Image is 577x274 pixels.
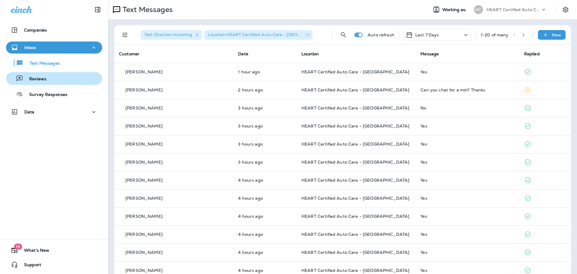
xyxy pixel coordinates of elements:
div: Yes [420,142,514,146]
p: [PERSON_NAME] [125,160,163,165]
p: [PERSON_NAME] [125,178,163,183]
div: 1 - 20 of many [481,32,508,37]
p: Text Messages [120,5,173,14]
button: Collapse Sidebar [89,4,106,16]
div: Yes [420,196,514,201]
p: Sep 2, 2025 10:15 AM [238,142,292,146]
div: Yes [420,214,514,219]
p: [PERSON_NAME] [125,232,163,237]
button: Survey Responses [6,88,102,100]
p: Reviews [23,76,46,82]
span: 19 [14,244,22,250]
p: Sep 2, 2025 11:03 AM [238,88,292,92]
p: Inbox [24,45,36,50]
span: HEART Certified Auto Care - [GEOGRAPHIC_DATA] [301,159,409,165]
span: HEART Certified Auto Care - [GEOGRAPHIC_DATA] [301,268,409,273]
div: Yes [420,268,514,273]
span: Date [238,51,248,57]
div: Yes [420,232,514,237]
button: Text Messages [6,57,102,69]
div: Location:HEART Certified Auto Care - [GEOGRAPHIC_DATA] [204,30,313,40]
div: Yes [420,124,514,128]
span: HEART Certified Auto Care - [GEOGRAPHIC_DATA] [301,123,409,129]
p: Text Messages [23,61,60,66]
p: HEART Certified Auto Care [487,7,541,12]
p: Sep 2, 2025 09:41 AM [238,214,292,219]
p: Sep 2, 2025 09:16 AM [238,268,292,273]
p: Survey Responses [23,92,67,98]
button: Filters [119,29,131,41]
button: Companies [6,24,102,36]
span: HEART Certified Auto Care - [GEOGRAPHIC_DATA] [301,232,409,237]
p: [PERSON_NAME] [125,214,163,219]
span: Location [301,51,319,57]
p: [PERSON_NAME] [125,88,163,92]
button: Data [6,106,102,118]
div: Yes [420,250,514,255]
button: 19What's New [6,244,102,256]
div: Yes [420,178,514,183]
div: Yes [420,69,514,74]
span: HEART Certified Auto Care - [GEOGRAPHIC_DATA] [301,141,409,147]
p: Sep 2, 2025 09:49 AM [238,178,292,183]
p: [PERSON_NAME] [125,124,163,128]
span: HEART Certified Auto Care - [GEOGRAPHIC_DATA] [301,105,409,111]
button: Search Messages [337,29,350,41]
span: HEART Certified Auto Care - [GEOGRAPHIC_DATA] [301,195,409,201]
span: Support [18,262,41,269]
p: Companies [24,28,47,32]
span: HEART Certified Auto Care - [GEOGRAPHIC_DATA] [301,177,409,183]
button: Inbox [6,42,102,54]
span: Message [420,51,439,57]
p: New [552,32,561,37]
p: Auto refresh [368,32,394,37]
span: Working as: [442,7,468,12]
p: [PERSON_NAME] [125,106,163,110]
span: HEART Certified Auto Care - [GEOGRAPHIC_DATA] [301,250,409,255]
span: Location : HEART Certified Auto Care - [GEOGRAPHIC_DATA] [208,32,333,37]
div: Yes [420,160,514,165]
p: [PERSON_NAME] [125,250,163,255]
p: Sep 2, 2025 10:10 AM [238,160,292,165]
div: Can you chat for a min? Thanks [420,88,514,92]
span: HEART Certified Auto Care - [GEOGRAPHIC_DATA] [301,87,409,93]
span: HEART Certified Auto Care - [GEOGRAPHIC_DATA] [301,69,409,75]
p: Sep 2, 2025 09:30 AM [238,232,292,237]
span: Customer [119,51,139,57]
p: Last 7 Days [415,32,439,37]
p: Data [24,109,35,114]
p: Sep 2, 2025 12:31 PM [238,69,292,74]
div: HC [474,5,483,14]
p: Sep 2, 2025 10:16 AM [238,124,292,128]
button: Reviews [6,72,102,85]
div: Text Direction:Incoming [141,30,202,40]
p: Sep 2, 2025 10:32 AM [238,106,292,110]
button: Support [6,259,102,271]
button: Settings [560,4,571,15]
p: [PERSON_NAME] [125,142,163,146]
p: [PERSON_NAME] [125,69,163,74]
span: Text Direction : Incoming [144,32,192,37]
p: Sep 2, 2025 09:47 AM [238,196,292,201]
div: No [420,106,514,110]
p: [PERSON_NAME] [125,196,163,201]
span: Replied [524,51,540,57]
span: What's New [18,248,49,255]
p: Sep 2, 2025 09:29 AM [238,250,292,255]
span: HEART Certified Auto Care - [GEOGRAPHIC_DATA] [301,214,409,219]
p: [PERSON_NAME] [125,268,163,273]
